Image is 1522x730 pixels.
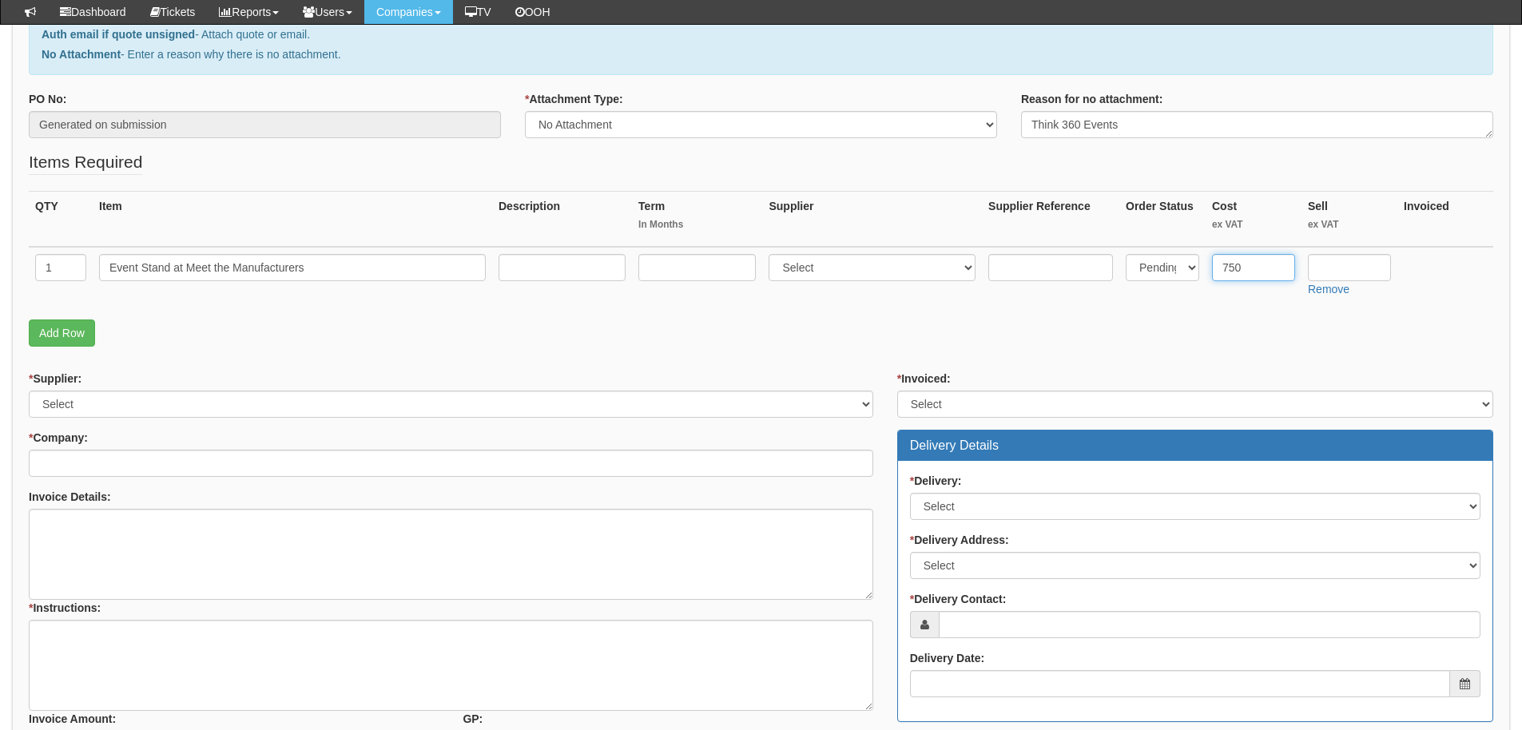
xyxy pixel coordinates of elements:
label: Instructions: [29,600,101,616]
label: Company: [29,430,88,446]
th: Order Status [1119,191,1206,247]
h3: Delivery Details [910,438,1480,453]
th: Supplier [762,191,982,247]
th: Sell [1301,191,1397,247]
label: Delivery Address: [910,532,1009,548]
th: Term [632,191,762,247]
small: ex VAT [1308,218,1391,232]
p: - Attach quote or email. [42,26,1480,42]
th: QTY [29,191,93,247]
label: Supplier: [29,371,81,387]
label: Invoice Details: [29,489,111,505]
th: Supplier Reference [982,191,1119,247]
label: Delivery: [910,473,962,489]
label: GP: [463,711,483,727]
small: In Months [638,218,756,232]
a: Remove [1308,283,1349,296]
b: No Attachment [42,48,121,61]
label: Invoice Amount: [29,711,116,727]
th: Description [492,191,632,247]
a: Add Row [29,319,95,347]
label: Delivery Date: [910,650,984,666]
label: Invoiced: [897,371,951,387]
label: PO No: [29,91,66,107]
label: Delivery Contact: [910,591,1007,607]
th: Invoiced [1397,191,1493,247]
label: Reason for no attachment: [1021,91,1162,107]
label: Attachment Type: [525,91,623,107]
legend: Items Required [29,150,142,175]
th: Cost [1206,191,1301,247]
b: Auth email if quote unsigned [42,28,195,41]
small: ex VAT [1212,218,1295,232]
p: - Enter a reason why there is no attachment. [42,46,1480,62]
th: Item [93,191,492,247]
